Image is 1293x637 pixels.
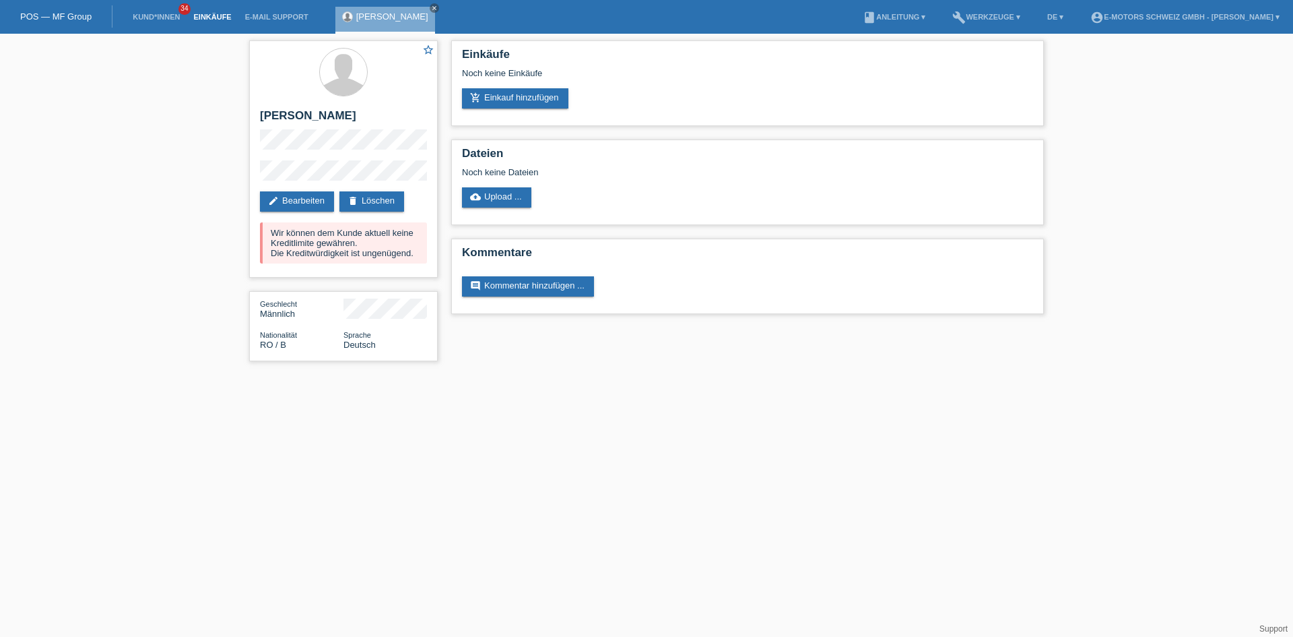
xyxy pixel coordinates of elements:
a: Einkäufe [187,13,238,21]
div: Wir können dem Kunde aktuell keine Kreditlimite gewähren. Die Kreditwürdigkeit ist ungenügend. [260,222,427,264]
h2: [PERSON_NAME] [260,109,427,129]
div: Noch keine Dateien [462,167,873,177]
a: editBearbeiten [260,191,334,212]
i: account_circle [1090,11,1104,24]
a: account_circleE-Motors Schweiz GmbH - [PERSON_NAME] ▾ [1084,13,1286,21]
h2: Kommentare [462,246,1033,266]
i: book [863,11,876,24]
div: Noch keine Einkäufe [462,68,1033,88]
a: add_shopping_cartEinkauf hinzufügen [462,88,568,109]
i: edit [268,195,279,206]
a: cloud_uploadUpload ... [462,187,531,208]
a: star_border [422,44,434,58]
i: comment [470,280,481,291]
a: [PERSON_NAME] [356,11,428,22]
span: Nationalität [260,331,297,339]
a: buildWerkzeuge ▾ [946,13,1027,21]
a: bookAnleitung ▾ [856,13,932,21]
h2: Einkäufe [462,48,1033,68]
i: star_border [422,44,434,56]
span: Geschlecht [260,300,297,308]
a: commentKommentar hinzufügen ... [462,276,594,297]
a: POS — MF Group [20,11,92,22]
span: 34 [178,3,191,15]
i: delete [347,195,358,206]
span: Rumänien / B / 02.02.2021 [260,340,286,350]
span: Deutsch [343,340,376,350]
i: cloud_upload [470,191,481,202]
a: close [430,3,439,13]
span: Sprache [343,331,371,339]
a: E-Mail Support [238,13,315,21]
a: Support [1259,624,1288,634]
a: deleteLöschen [339,191,404,212]
i: build [952,11,966,24]
div: Männlich [260,299,343,319]
i: close [431,5,438,11]
a: DE ▾ [1040,13,1070,21]
a: Kund*innen [126,13,187,21]
i: add_shopping_cart [470,92,481,103]
h2: Dateien [462,147,1033,167]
